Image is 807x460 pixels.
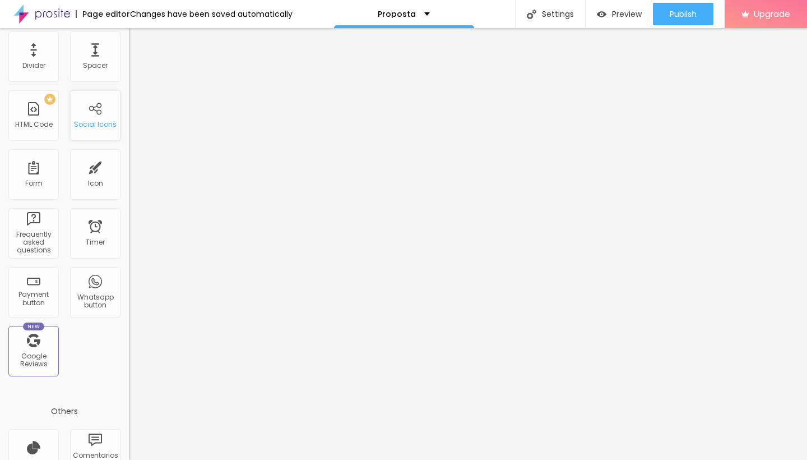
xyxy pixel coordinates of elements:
p: Proposta [378,10,416,18]
div: Timer [86,238,105,246]
div: Form [25,180,43,187]
div: Icon [88,180,103,187]
div: Google Reviews [11,352,55,369]
div: HTML Code [15,121,53,128]
div: Frequently asked questions [11,231,55,255]
button: Publish [653,3,713,25]
span: Preview [612,10,642,19]
span: Upgrade [754,9,790,19]
div: Spacer [83,62,108,70]
div: New [23,323,44,330]
div: Payment button [11,291,55,307]
button: Preview [586,3,653,25]
iframe: Editor [129,28,807,460]
div: Divider [22,62,45,70]
div: Whatsapp button [73,293,117,310]
img: view-1.svg [597,10,606,19]
div: Changes have been saved automatically [130,10,293,18]
span: Publish [670,10,697,19]
img: Icone [527,10,536,19]
div: Page editor [76,10,130,18]
div: Social Icons [74,121,117,128]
